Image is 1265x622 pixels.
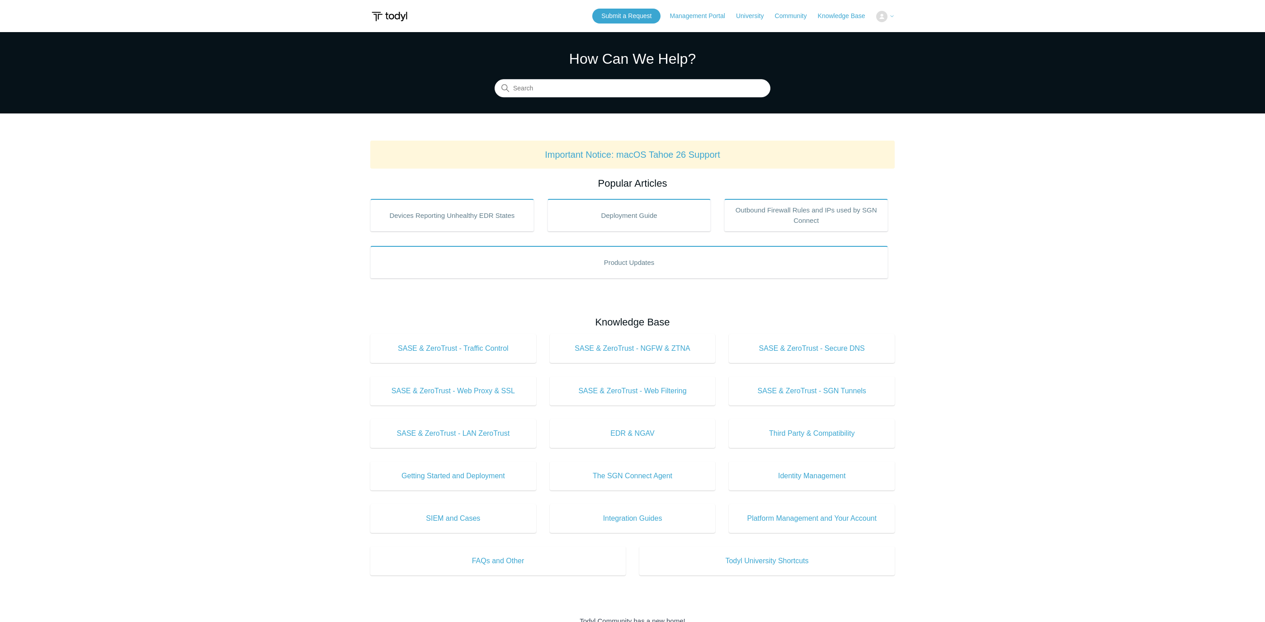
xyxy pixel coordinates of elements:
a: FAQs and Other [370,547,626,575]
span: SASE & ZeroTrust - LAN ZeroTrust [384,428,523,439]
span: FAQs and Other [384,556,612,566]
a: Identity Management [729,462,895,490]
a: University [736,11,773,21]
span: Getting Started and Deployment [384,471,523,481]
a: Platform Management and Your Account [729,504,895,533]
span: Todyl University Shortcuts [653,556,881,566]
span: SASE & ZeroTrust - NGFW & ZTNA [563,343,702,354]
span: Platform Management and Your Account [742,513,881,524]
span: Integration Guides [563,513,702,524]
a: SASE & ZeroTrust - Web Proxy & SSL [370,377,536,405]
a: SASE & ZeroTrust - Secure DNS [729,334,895,363]
span: SASE & ZeroTrust - SGN Tunnels [742,386,881,396]
span: Identity Management [742,471,881,481]
a: Devices Reporting Unhealthy EDR States [370,199,534,231]
a: Management Portal [670,11,734,21]
a: Knowledge Base [818,11,874,21]
a: EDR & NGAV [550,419,716,448]
a: SASE & ZeroTrust - Web Filtering [550,377,716,405]
a: The SGN Connect Agent [550,462,716,490]
span: Third Party & Compatibility [742,428,881,439]
input: Search [495,80,770,98]
a: Integration Guides [550,504,716,533]
a: Product Updates [370,246,888,278]
h2: Knowledge Base [370,315,895,330]
a: SASE & ZeroTrust - NGFW & ZTNA [550,334,716,363]
a: Getting Started and Deployment [370,462,536,490]
span: SIEM and Cases [384,513,523,524]
a: SASE & ZeroTrust - LAN ZeroTrust [370,419,536,448]
a: Outbound Firewall Rules and IPs used by SGN Connect [724,199,888,231]
a: Deployment Guide [548,199,711,231]
a: Submit a Request [592,9,661,24]
a: Third Party & Compatibility [729,419,895,448]
span: SASE & ZeroTrust - Traffic Control [384,343,523,354]
a: Important Notice: macOS Tahoe 26 Support [545,150,720,160]
a: Community [775,11,816,21]
span: EDR & NGAV [563,428,702,439]
a: SASE & ZeroTrust - Traffic Control [370,334,536,363]
img: Todyl Support Center Help Center home page [370,8,409,25]
a: Todyl University Shortcuts [639,547,895,575]
span: SASE & ZeroTrust - Secure DNS [742,343,881,354]
span: SASE & ZeroTrust - Web Proxy & SSL [384,386,523,396]
a: SASE & ZeroTrust - SGN Tunnels [729,377,895,405]
span: SASE & ZeroTrust - Web Filtering [563,386,702,396]
a: SIEM and Cases [370,504,536,533]
h1: How Can We Help? [495,48,770,70]
h2: Popular Articles [370,176,895,191]
span: The SGN Connect Agent [563,471,702,481]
